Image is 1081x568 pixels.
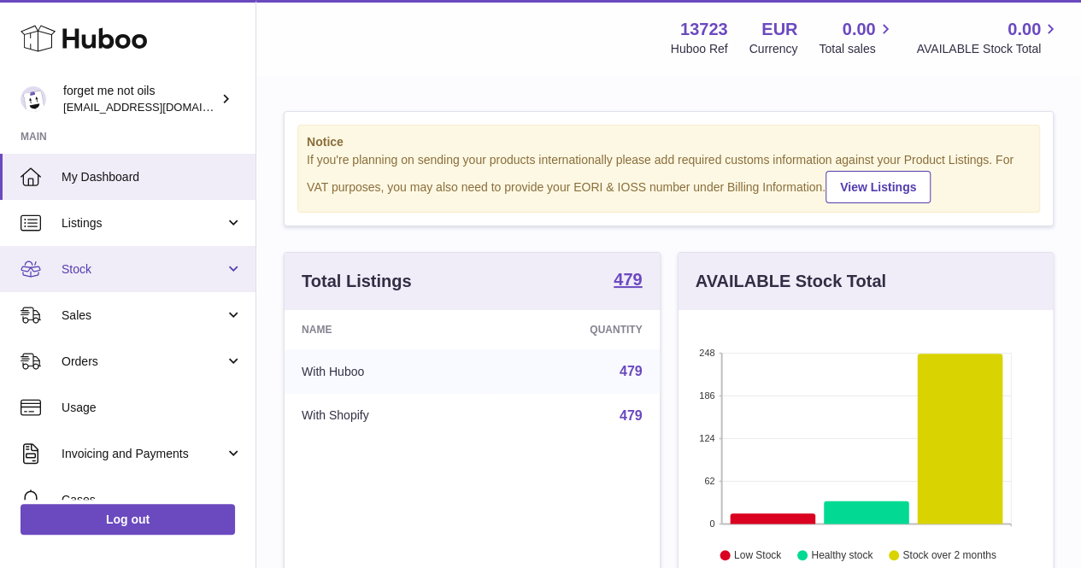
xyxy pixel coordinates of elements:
[285,349,486,394] td: With Huboo
[62,261,225,278] span: Stock
[749,41,798,57] div: Currency
[62,307,225,324] span: Sales
[62,354,225,370] span: Orders
[733,549,781,561] text: Low Stock
[704,476,714,486] text: 62
[825,171,931,203] a: View Listings
[819,41,895,57] span: Total sales
[285,310,486,349] th: Name
[62,400,243,416] span: Usage
[307,134,1031,150] strong: Notice
[916,41,1060,57] span: AVAILABLE Stock Total
[671,41,728,57] div: Huboo Ref
[285,394,486,438] td: With Shopify
[307,152,1031,203] div: If you're planning on sending your products internationally please add required customs informati...
[811,549,873,561] text: Healthy stock
[302,270,412,293] h3: Total Listings
[62,492,243,508] span: Cases
[486,310,659,349] th: Quantity
[21,504,235,535] a: Log out
[1008,18,1041,41] span: 0.00
[696,270,886,293] h3: AVAILABLE Stock Total
[614,271,642,288] strong: 479
[680,18,728,41] strong: 13723
[902,549,996,561] text: Stock over 2 months
[699,390,714,401] text: 186
[843,18,876,41] span: 0.00
[699,433,714,443] text: 124
[62,446,225,462] span: Invoicing and Payments
[62,215,225,231] span: Listings
[21,86,46,112] img: forgetmenothf@gmail.com
[62,169,243,185] span: My Dashboard
[916,18,1060,57] a: 0.00 AVAILABLE Stock Total
[620,364,643,378] a: 479
[620,408,643,423] a: 479
[709,518,714,529] text: 0
[819,18,895,57] a: 0.00 Total sales
[63,83,217,115] div: forget me not oils
[63,100,251,114] span: [EMAIL_ADDRESS][DOMAIN_NAME]
[699,348,714,358] text: 248
[761,18,797,41] strong: EUR
[614,271,642,291] a: 479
